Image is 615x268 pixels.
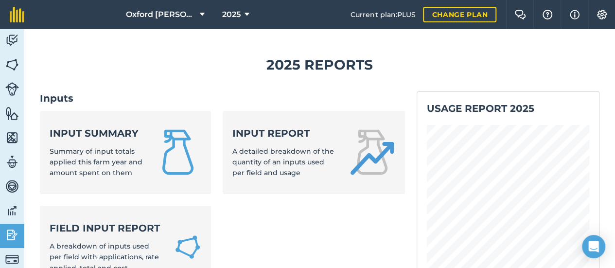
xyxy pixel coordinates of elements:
[5,57,19,72] img: svg+xml;base64,PHN2ZyB4bWxucz0iaHR0cDovL3d3dy53My5vcmcvMjAwMC9zdmciIHdpZHRoPSI1NiIgaGVpZ2h0PSI2MC...
[40,54,599,76] h1: 2025 Reports
[10,7,24,22] img: fieldmargin Logo
[596,10,608,19] img: A cog icon
[582,235,605,258] div: Open Intercom Messenger
[5,155,19,169] img: svg+xml;base64,PD94bWwgdmVyc2lvbj0iMS4wIiBlbmNvZGluZz0idXRmLTgiPz4KPCEtLSBHZW5lcmF0b3I6IEFkb2JlIE...
[5,179,19,194] img: svg+xml;base64,PD94bWwgdmVyc2lvbj0iMS4wIiBlbmNvZGluZz0idXRmLTgiPz4KPCEtLSBHZW5lcmF0b3I6IEFkb2JlIE...
[232,126,337,140] strong: Input report
[5,203,19,218] img: svg+xml;base64,PD94bWwgdmVyc2lvbj0iMS4wIiBlbmNvZGluZz0idXRmLTgiPz4KPCEtLSBHZW5lcmF0b3I6IEFkb2JlIE...
[223,111,405,194] a: Input reportA detailed breakdown of the quantity of an inputs used per field and usage
[50,221,162,235] strong: Field Input Report
[5,106,19,121] img: svg+xml;base64,PHN2ZyB4bWxucz0iaHR0cDovL3d3dy53My5vcmcvMjAwMC9zdmciIHdpZHRoPSI1NiIgaGVpZ2h0PSI2MC...
[5,33,19,48] img: svg+xml;base64,PD94bWwgdmVyc2lvbj0iMS4wIiBlbmNvZGluZz0idXRmLTgiPz4KPCEtLSBHZW5lcmF0b3I6IEFkb2JlIE...
[50,126,143,140] strong: Input summary
[40,111,211,194] a: Input summarySummary of input totals applied this farm year and amount spent on them
[126,9,196,20] span: Oxford [PERSON_NAME] Farm
[570,9,580,20] img: svg+xml;base64,PHN2ZyB4bWxucz0iaHR0cDovL3d3dy53My5vcmcvMjAwMC9zdmciIHdpZHRoPSIxNyIgaGVpZ2h0PSIxNy...
[351,9,415,20] span: Current plan : PLUS
[50,147,142,178] span: Summary of input totals applied this farm year and amount spent on them
[423,7,496,22] a: Change plan
[427,102,589,115] h2: Usage report 2025
[222,9,241,20] span: 2025
[514,10,526,19] img: Two speech bubbles overlapping with the left bubble in the forefront
[40,91,405,105] h2: Inputs
[232,147,334,178] span: A detailed breakdown of the quantity of an inputs used per field and usage
[5,228,19,242] img: svg+xml;base64,PD94bWwgdmVyc2lvbj0iMS4wIiBlbmNvZGluZz0idXRmLTgiPz4KPCEtLSBHZW5lcmF0b3I6IEFkb2JlIE...
[155,129,201,176] img: Input summary
[174,232,201,262] img: Field Input Report
[5,82,19,96] img: svg+xml;base64,PD94bWwgdmVyc2lvbj0iMS4wIiBlbmNvZGluZz0idXRmLTgiPz4KPCEtLSBHZW5lcmF0b3I6IEFkb2JlIE...
[542,10,553,19] img: A question mark icon
[5,130,19,145] img: svg+xml;base64,PHN2ZyB4bWxucz0iaHR0cDovL3d3dy53My5vcmcvMjAwMC9zdmciIHdpZHRoPSI1NiIgaGVpZ2h0PSI2MC...
[5,252,19,266] img: svg+xml;base64,PD94bWwgdmVyc2lvbj0iMS4wIiBlbmNvZGluZz0idXRmLTgiPz4KPCEtLSBHZW5lcmF0b3I6IEFkb2JlIE...
[349,129,395,176] img: Input report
